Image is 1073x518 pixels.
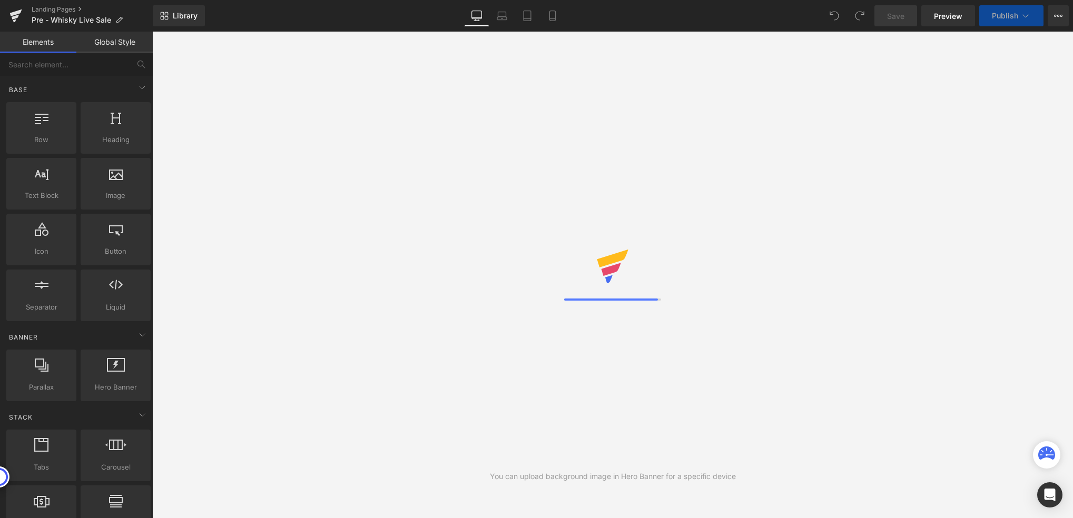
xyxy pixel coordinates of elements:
[979,5,1044,26] button: Publish
[9,190,73,201] span: Text Block
[32,5,153,14] a: Landing Pages
[84,302,147,313] span: Liquid
[9,246,73,257] span: Icon
[84,382,147,393] span: Hero Banner
[489,5,515,26] a: Laptop
[1037,482,1062,507] div: Open Intercom Messenger
[32,16,111,24] span: Pre - Whisky Live Sale
[992,12,1018,20] span: Publish
[84,462,147,473] span: Carousel
[824,5,845,26] button: Undo
[490,471,736,482] div: You can upload background image in Hero Banner for a specific device
[9,134,73,145] span: Row
[9,382,73,393] span: Parallax
[540,5,565,26] a: Mobile
[849,5,870,26] button: Redo
[84,190,147,201] span: Image
[9,462,73,473] span: Tabs
[1048,5,1069,26] button: More
[8,85,28,95] span: Base
[8,412,34,422] span: Stack
[76,32,153,53] a: Global Style
[9,302,73,313] span: Separator
[887,11,904,22] span: Save
[173,11,198,21] span: Library
[84,134,147,145] span: Heading
[153,5,205,26] a: New Library
[921,5,975,26] a: Preview
[84,246,147,257] span: Button
[515,5,540,26] a: Tablet
[8,332,39,342] span: Banner
[934,11,962,22] span: Preview
[464,5,489,26] a: Desktop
